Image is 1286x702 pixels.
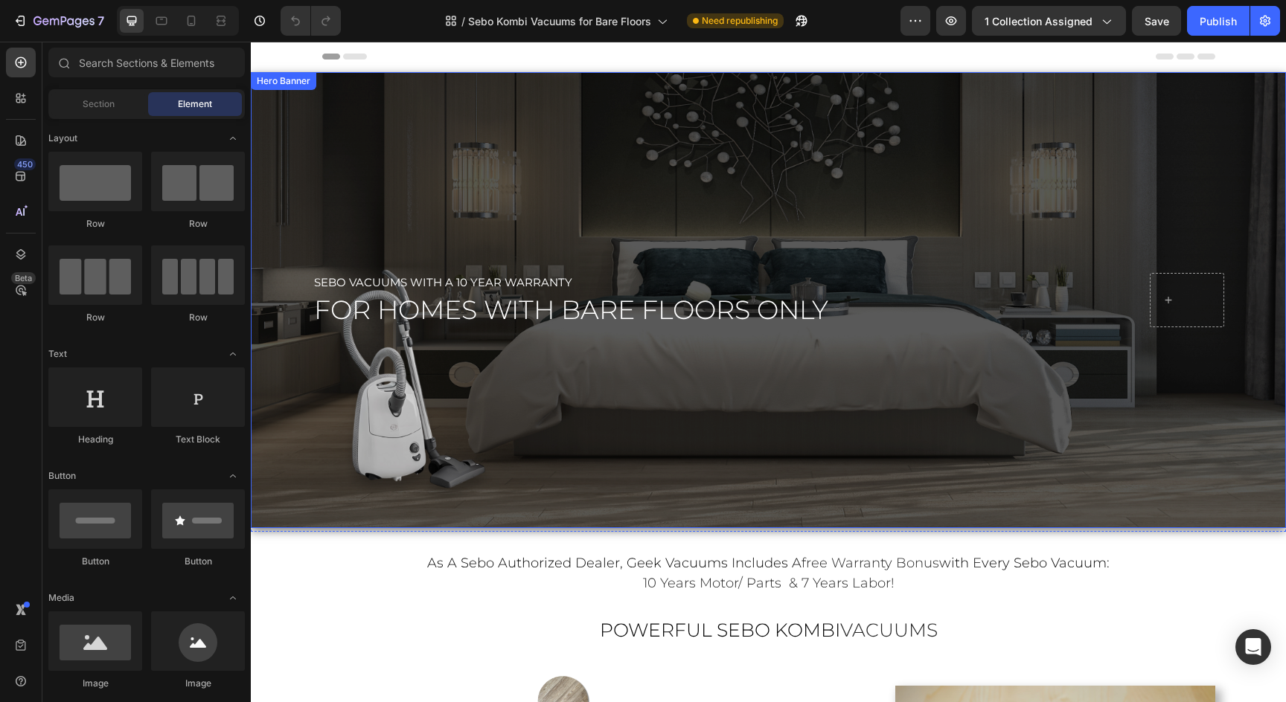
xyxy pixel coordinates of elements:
span: Media [48,591,74,605]
span: free warranty bonus [551,513,688,529]
span: Layout [48,132,77,145]
span: 10 years motor/ parts & 7 years labor! [392,533,644,550]
span: powerful sebo kombi [349,577,589,599]
div: Open Intercom Messenger [1235,629,1271,665]
span: Element [178,97,212,111]
span: Sebo Kombi Vacuums for Bare Floors [468,13,651,29]
span: Button [48,469,76,483]
iframe: Design area [251,42,1286,702]
button: 7 [6,6,111,36]
div: Row [48,311,142,324]
button: 1 collection assigned [972,6,1126,36]
div: Button [48,555,142,568]
div: Publish [1200,13,1237,29]
div: Row [151,311,245,324]
div: Beta [11,272,36,284]
span: / [461,13,465,29]
span: Section [83,97,115,111]
div: Image [151,677,245,690]
span: Save [1145,15,1169,28]
div: Row [151,217,245,231]
div: Image [48,677,142,690]
div: Button [151,555,245,568]
span: vacuums [589,577,687,599]
span: Toggle open [221,342,245,366]
input: Search Sections & Elements [48,48,245,77]
span: with every sebo vacuum: [688,513,859,529]
span: Text [48,347,67,361]
span: Toggle open [221,126,245,150]
p: 7 [97,12,104,30]
div: 450 [14,158,36,170]
span: Toggle open [221,586,245,610]
span: Need republishing [702,14,778,28]
div: Text Block [151,433,245,446]
div: Heading [48,433,142,446]
button: Save [1132,6,1181,36]
div: Undo/Redo [281,6,341,36]
div: Row [48,217,142,231]
button: Publish [1187,6,1250,36]
span: 1 collection assigned [985,13,1093,29]
span: Toggle open [221,464,245,488]
img: Bare_Floors.png [284,631,343,690]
